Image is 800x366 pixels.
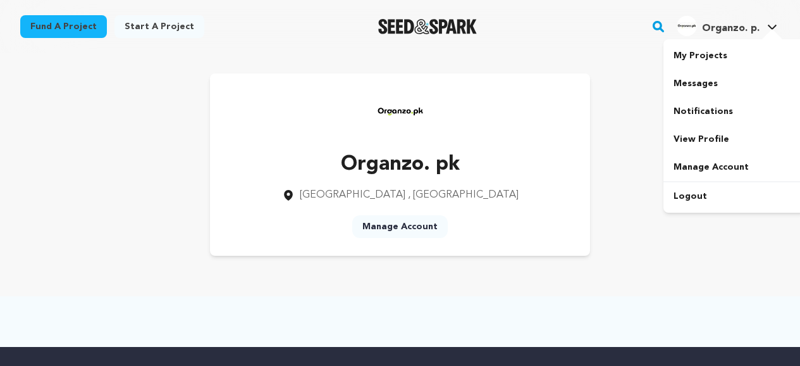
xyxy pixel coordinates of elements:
span: [GEOGRAPHIC_DATA] [300,190,405,200]
span: Organzo. p. [702,23,760,34]
div: Organzo. p.'s Profile [677,16,760,36]
span: Organzo. p.'s Profile [674,13,780,40]
p: Organzo. pk [282,149,519,180]
a: Manage Account [352,215,448,238]
a: Fund a project [20,15,107,38]
a: Start a project [114,15,204,38]
img: b918dce3fced5150.jpg [677,16,697,36]
img: Seed&Spark Logo Dark Mode [378,19,477,34]
a: Seed&Spark Homepage [378,19,477,34]
span: , [GEOGRAPHIC_DATA] [408,190,519,200]
img: https://seedandspark-static.s3.us-east-2.amazonaws.com/images/User/002/293/201/medium/b918dce3fce... [375,86,426,137]
a: Organzo. p.'s Profile [674,13,780,36]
